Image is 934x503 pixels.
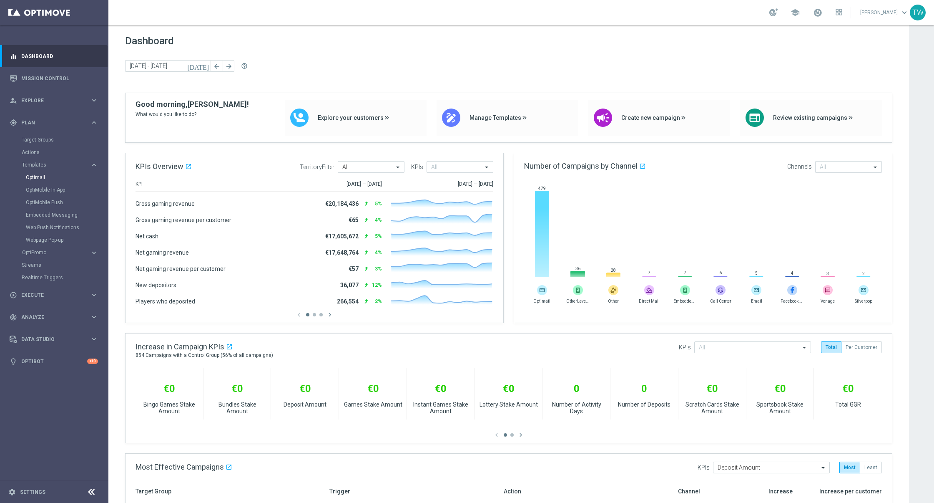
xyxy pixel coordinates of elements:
[90,335,98,343] i: keyboard_arrow_right
[10,313,17,321] i: track_changes
[9,97,98,104] button: person_search Explore keyboard_arrow_right
[26,212,87,218] a: Embedded Messaging
[26,187,87,193] a: OptiMobile In-App
[10,350,98,372] div: Optibot
[859,6,910,19] a: [PERSON_NAME]keyboard_arrow_down
[22,162,90,167] div: Templates
[26,234,108,246] div: Webpage Pop-up
[26,199,87,206] a: OptiMobile Push
[22,149,87,156] a: Actions
[20,490,45,495] a: Settings
[10,291,17,299] i: play_circle_outline
[9,314,98,321] button: track_changes Analyze keyboard_arrow_right
[22,136,87,143] a: Target Groups
[791,8,800,17] span: school
[10,45,98,67] div: Dashboard
[26,224,87,231] a: Web Push Notifications
[8,488,16,496] i: settings
[22,159,108,246] div: Templates
[90,313,98,321] i: keyboard_arrow_right
[10,53,17,60] i: equalizer
[21,293,90,298] span: Execute
[9,358,98,365] button: lightbulb Optibot +10
[87,359,98,364] div: +10
[22,146,108,159] div: Actions
[22,250,82,255] span: OptiPromo
[21,98,90,103] span: Explore
[9,336,98,343] button: Data Studio keyboard_arrow_right
[22,271,108,284] div: Realtime Triggers
[22,249,98,256] button: OptiPromo keyboard_arrow_right
[10,67,98,89] div: Mission Control
[26,174,87,181] a: Optimail
[22,274,87,281] a: Realtime Triggers
[21,315,90,320] span: Analyze
[10,313,90,321] div: Analyze
[22,162,98,168] button: Templates keyboard_arrow_right
[21,45,98,67] a: Dashboard
[10,119,17,126] i: gps_fixed
[10,119,90,126] div: Plan
[22,259,108,271] div: Streams
[26,221,108,234] div: Web Push Notifications
[90,161,98,169] i: keyboard_arrow_right
[9,75,98,82] button: Mission Control
[26,171,108,184] div: Optimail
[9,119,98,126] button: gps_fixed Plan keyboard_arrow_right
[10,336,90,343] div: Data Studio
[10,97,90,104] div: Explore
[9,292,98,298] button: play_circle_outline Execute keyboard_arrow_right
[90,249,98,257] i: keyboard_arrow_right
[22,250,90,255] div: OptiPromo
[90,291,98,299] i: keyboard_arrow_right
[21,67,98,89] a: Mission Control
[10,291,90,299] div: Execute
[26,184,108,196] div: OptiMobile In-App
[22,162,82,167] span: Templates
[26,237,87,243] a: Webpage Pop-up
[910,5,926,20] div: TW
[21,350,87,372] a: Optibot
[90,119,98,126] i: keyboard_arrow_right
[900,8,909,17] span: keyboard_arrow_down
[22,262,87,268] a: Streams
[10,97,17,104] i: person_search
[21,120,90,125] span: Plan
[21,337,90,342] span: Data Studio
[90,96,98,104] i: keyboard_arrow_right
[22,134,108,146] div: Target Groups
[22,246,108,259] div: OptiPromo
[9,53,98,60] button: equalizer Dashboard
[10,358,17,365] i: lightbulb
[26,196,108,209] div: OptiMobile Push
[26,209,108,221] div: Embedded Messaging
